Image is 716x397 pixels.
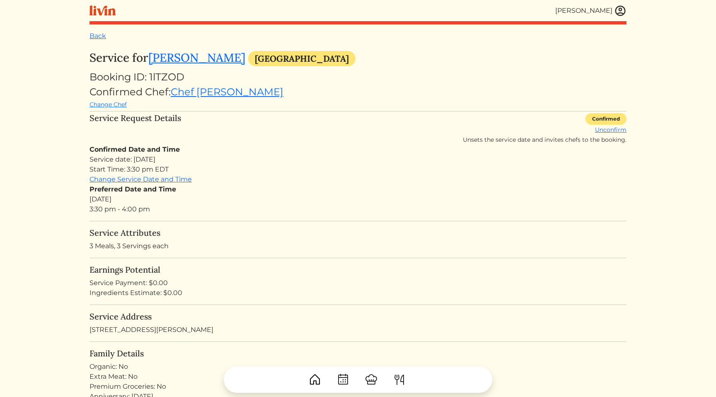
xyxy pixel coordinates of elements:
[463,136,626,143] span: Unsets the service date and invites chefs to the booking.
[148,50,245,65] a: [PERSON_NAME]
[89,5,116,16] img: livin-logo-a0d97d1a881af30f6274990eb6222085a2533c92bbd1e4f22c21b4f0d0e3210c.svg
[336,373,350,386] img: CalendarDots-5bcf9d9080389f2a281d69619e1c85352834be518fbc73d9501aef674afc0d57.svg
[89,288,626,298] div: Ingredients Estimate: $0.00
[365,373,378,386] img: ChefHat-a374fb509e4f37eb0702ca99f5f64f3b6956810f32a249b33092029f8484b388.svg
[89,228,626,238] h5: Service Attributes
[89,241,626,251] p: 3 Meals, 3 Servings each
[89,145,180,153] strong: Confirmed Date and Time
[171,86,283,98] a: Chef [PERSON_NAME]
[614,5,626,17] img: user_account-e6e16d2ec92f44fc35f99ef0dc9cddf60790bfa021a6ecb1c896eb5d2907b31c.svg
[89,312,626,322] h5: Service Address
[595,126,626,133] a: Unconfirm
[248,51,356,66] div: [GEOGRAPHIC_DATA]
[89,185,176,193] strong: Preferred Date and Time
[89,349,626,358] h5: Family Details
[393,373,406,386] img: ForkKnife-55491504ffdb50bab0c1e09e7649658475375261d09fd45db06cec23bce548bf.svg
[585,113,626,125] div: Confirmed
[89,265,626,275] h5: Earnings Potential
[308,373,322,386] img: House-9bf13187bcbb5817f509fe5e7408150f90897510c4275e13d0d5fca38e0b5951.svg
[89,70,626,85] div: Booking ID: 1lTZOD
[555,6,612,16] div: [PERSON_NAME]
[89,85,626,109] div: Confirmed Chef:
[89,278,626,288] div: Service Payment: $0.00
[89,175,192,183] a: Change Service Date and Time
[89,113,181,141] h5: Service Request Details
[89,101,127,108] a: Change Chef
[89,51,626,66] h3: Service for
[89,32,106,40] a: Back
[89,184,626,214] div: [DATE] 3:30 pm - 4:00 pm
[89,312,626,335] div: [STREET_ADDRESS][PERSON_NAME]
[89,155,626,174] div: Service date: [DATE] Start Time: 3:30 pm EDT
